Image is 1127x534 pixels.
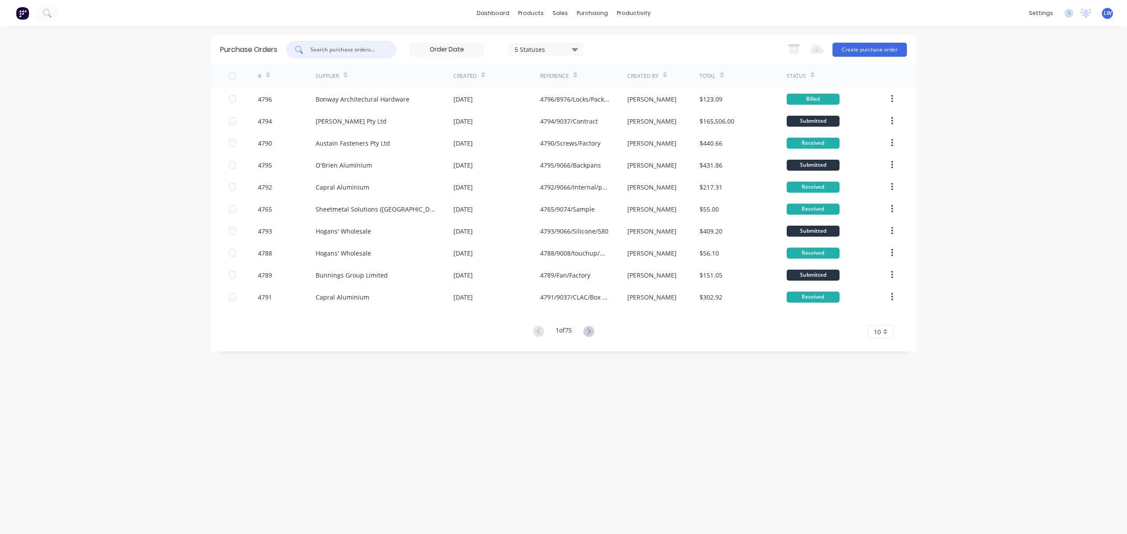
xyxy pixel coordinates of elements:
div: [PERSON_NAME] [627,293,677,302]
div: 4795/9066/Backpans [540,161,601,170]
div: Capral Aluminium [316,183,369,192]
div: Billed [787,94,840,105]
div: $151.05 [700,271,722,280]
div: $217.31 [700,183,722,192]
div: $440.66 [700,139,722,148]
div: 4765 [258,205,272,214]
div: [PERSON_NAME] [627,249,677,258]
div: $431.86 [700,161,722,170]
div: Hogans' Wholesale [316,227,371,236]
div: Capral Aluminium [316,293,369,302]
div: 4792/9066/Internal/pocket filler [540,183,609,192]
div: 4789 [258,271,272,280]
div: products [514,7,548,20]
div: $55.00 [700,205,719,214]
div: Created By [627,72,659,80]
span: LW [1104,9,1112,17]
div: 4794/9037/Contract [540,117,598,126]
div: sales [548,7,572,20]
div: Submitted [787,226,840,237]
div: [DATE] [453,271,473,280]
div: [DATE] [453,161,473,170]
a: dashboard [472,7,514,20]
div: 4791/9037/CLAC/Box sections [540,293,609,302]
div: [PERSON_NAME] [627,161,677,170]
div: O'Brien Aluminium [316,161,372,170]
div: 4790 [258,139,272,148]
img: Factory [16,7,29,20]
div: [DATE] [453,293,473,302]
div: Submitted [787,116,840,127]
div: [PERSON_NAME] [627,205,677,214]
div: 4795 [258,161,272,170]
button: Create purchase order [832,43,907,57]
div: [PERSON_NAME] [627,139,677,148]
div: 4790/Screws/Factory [540,139,600,148]
div: 1 of 75 [556,326,572,338]
div: 4794 [258,117,272,126]
div: Received [787,292,840,303]
div: [DATE] [453,249,473,258]
div: Received [787,182,840,193]
div: Created [453,72,477,80]
div: [DATE] [453,227,473,236]
div: $409.20 [700,227,722,236]
input: Order Date [410,43,484,56]
div: [PERSON_NAME] Pty Ltd [316,117,387,126]
div: [DATE] [453,95,473,104]
div: 5 Statuses [515,44,578,54]
div: Received [787,248,840,259]
div: 4793/9066/Silicone/580 [540,227,608,236]
div: productivity [612,7,655,20]
div: [DATE] [453,183,473,192]
div: [PERSON_NAME] [627,271,677,280]
div: Bonway Architectural Hardware [316,95,409,104]
div: [DATE] [453,117,473,126]
div: $165,506.00 [700,117,734,126]
div: [DATE] [453,205,473,214]
div: Received [787,138,840,149]
div: Status [787,72,806,80]
div: [PERSON_NAME] [627,95,677,104]
div: [DATE] [453,139,473,148]
div: Purchase Orders [220,44,277,55]
div: purchasing [572,7,612,20]
div: Supplier [316,72,339,80]
div: 4796 [258,95,272,104]
div: 4792 [258,183,272,192]
div: # [258,72,261,80]
div: 4793 [258,227,272,236]
div: 4788 [258,249,272,258]
div: Reference [540,72,569,80]
div: Austain Fasteners Pty Ltd [316,139,390,148]
div: Received [787,204,840,215]
div: 4788/9008/touchup/Monument & Dune Satin [540,249,609,258]
div: $56.10 [700,249,719,258]
div: Bunnings Group Limited [316,271,388,280]
div: [PERSON_NAME] [627,183,677,192]
div: Sheetmetal Solutions ([GEOGRAPHIC_DATA]) Pty Ltd [316,205,436,214]
div: $302.92 [700,293,722,302]
input: Search purchase orders... [309,45,383,54]
div: Total [700,72,715,80]
div: 4791 [258,293,272,302]
div: Submitted [787,270,840,281]
div: 4789/Fan/Factory [540,271,590,280]
span: 10 [874,327,881,336]
div: settings [1024,7,1057,20]
div: 4765/9074/Sample [540,205,595,214]
div: $123.09 [700,95,722,104]
div: Hogans' Wholesale [316,249,371,258]
div: 4796/8976/Locks/Packers [540,95,609,104]
div: [PERSON_NAME] [627,117,677,126]
div: Submitted [787,160,840,171]
div: [PERSON_NAME] [627,227,677,236]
